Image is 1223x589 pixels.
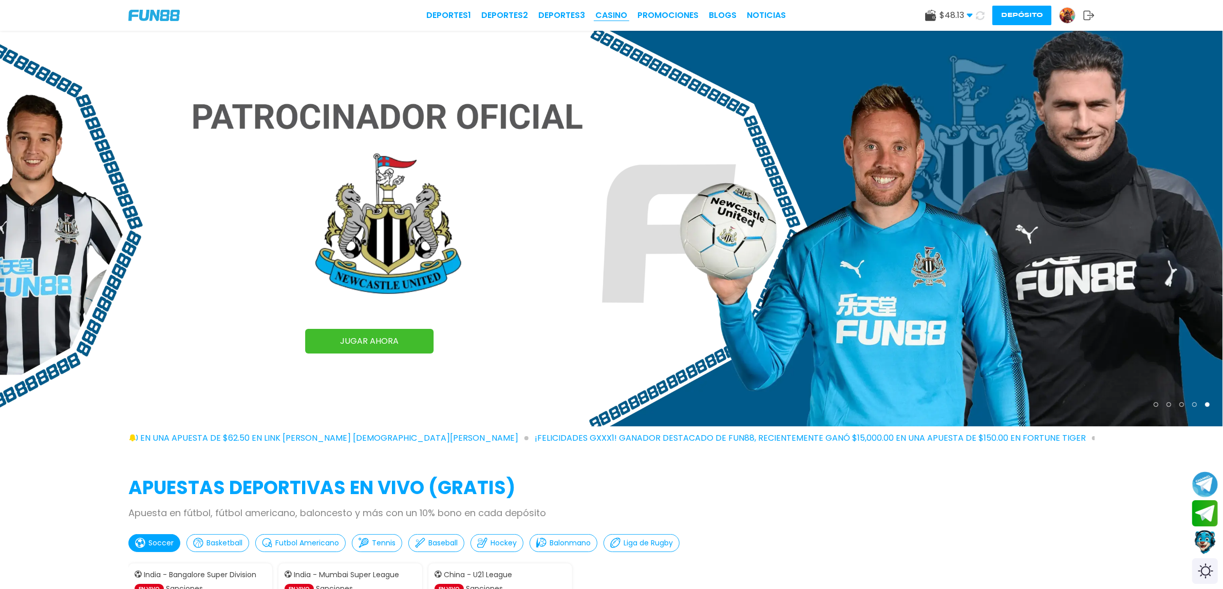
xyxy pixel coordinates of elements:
[604,534,680,552] button: Liga de Rugby
[539,9,586,22] a: Deportes3
[939,9,973,22] span: $ 48.13
[1192,529,1218,556] button: Contact customer service
[148,538,174,548] p: Soccer
[255,534,346,552] button: Futbol Americano
[596,9,628,22] a: CASINO
[535,432,1096,444] span: ¡FELICIDADES gxxx1! GANADOR DESTACADO DE FUN88, RECIENTEMENTE GANÓ $15,000.00 EN UNA APUESTA DE $...
[530,534,597,552] button: Balonmano
[206,538,242,548] p: Basketball
[1192,500,1218,527] button: Join telegram
[294,570,399,580] p: India - Mumbai Super League
[275,538,339,548] p: Futbol Americano
[186,534,249,552] button: Basketball
[144,570,256,580] p: India - Bangalore Super Division
[1060,8,1075,23] img: Avatar
[747,9,786,22] a: NOTICIAS
[408,534,464,552] button: Baseball
[482,9,529,22] a: Deportes2
[428,538,458,548] p: Baseball
[992,6,1051,25] button: Depósito
[1192,471,1218,498] button: Join telegram channel
[709,9,737,22] a: BLOGS
[128,534,180,552] button: Soccer
[372,538,396,548] p: Tennis
[471,534,523,552] button: Hockey
[352,534,402,552] button: Tennis
[1059,7,1083,24] a: Avatar
[491,538,517,548] p: Hockey
[444,570,512,580] p: China - U21 League
[624,538,673,548] p: Liga de Rugby
[427,9,472,22] a: Deportes1
[550,538,591,548] p: Balonmano
[1192,558,1218,584] div: Switch theme
[128,474,1095,502] h2: APUESTAS DEPORTIVAS EN VIVO (gratis)
[128,10,180,21] img: Company Logo
[128,506,1095,520] p: Apuesta en fútbol, fútbol americano, baloncesto y más con un 10% bono en cada depósito
[638,9,699,22] a: Promociones
[305,329,434,354] a: JUGAR AHORA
